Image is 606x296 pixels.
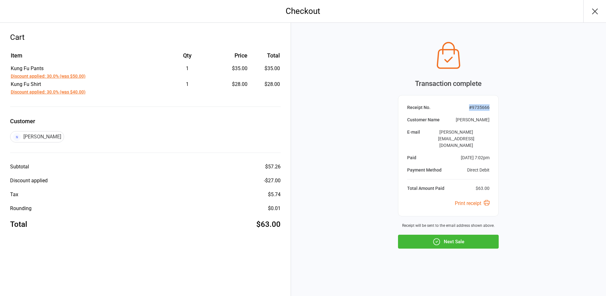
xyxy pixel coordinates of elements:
[423,129,490,149] div: [PERSON_NAME][EMAIL_ADDRESS][DOMAIN_NAME]
[407,154,416,161] div: Paid
[398,223,499,228] div: Receipt will be sent to the email address shown above.
[11,73,86,80] button: Discount applied: 30.0% (was $50.00)
[250,65,280,80] td: $35.00
[250,81,280,96] td: $28.00
[265,163,281,171] div: $57.26
[455,200,490,206] a: Print receipt
[10,32,281,43] div: Cart
[216,65,247,72] div: $35.00
[476,185,490,192] div: $63.00
[461,154,490,161] div: [DATE] 7:02pm
[268,205,281,212] div: $0.01
[10,117,281,125] label: Customer
[407,117,440,123] div: Customer Name
[398,78,499,89] div: Transaction complete
[10,205,32,212] div: Rounding
[407,185,444,192] div: Total Amount Paid
[250,51,280,64] th: Total
[398,235,499,249] button: Next Sale
[264,177,281,184] div: - $27.00
[467,167,490,173] div: Direct Debit
[456,117,490,123] div: [PERSON_NAME]
[160,51,215,64] th: Qty
[216,51,247,60] div: Price
[10,163,29,171] div: Subtotal
[256,219,281,230] div: $63.00
[407,104,431,111] div: Receipt No.
[160,81,215,88] div: 1
[407,167,442,173] div: Payment Method
[10,131,64,142] div: [PERSON_NAME]
[160,65,215,72] div: 1
[11,81,41,87] span: Kung Fu Shirt
[10,177,48,184] div: Discount applied
[216,81,247,88] div: $28.00
[407,129,420,149] div: E-mail
[268,191,281,198] div: $5.74
[10,191,18,198] div: Tax
[11,89,86,95] button: Discount applied: 30.0% (was $40.00)
[11,51,159,64] th: Item
[11,65,44,71] span: Kung Fu Pants
[10,219,27,230] div: Total
[469,104,490,111] div: # 9735666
